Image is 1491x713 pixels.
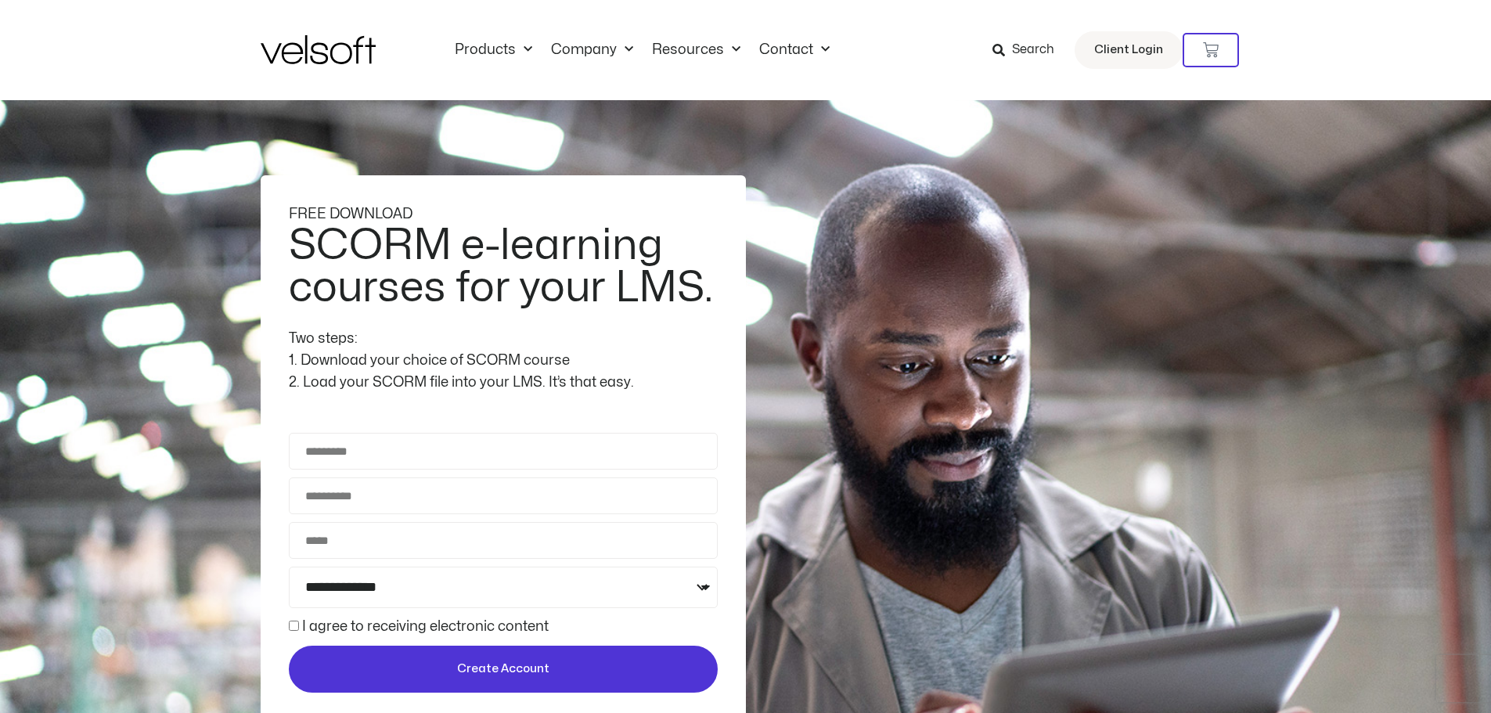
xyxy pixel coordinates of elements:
a: Client Login [1075,31,1183,69]
a: Search [992,37,1065,63]
span: Create Account [457,660,549,679]
span: Search [1012,40,1054,60]
nav: Menu [445,41,839,59]
div: Two steps: [289,328,718,350]
h2: SCORM e-learning courses for your LMS. [289,225,714,309]
img: Velsoft Training Materials [261,35,376,64]
div: FREE DOWNLOAD [289,203,718,225]
button: Create Account [289,646,718,693]
label: I agree to receiving electronic content [302,620,549,633]
span: Client Login [1094,40,1163,60]
a: CompanyMenu Toggle [542,41,643,59]
a: ProductsMenu Toggle [445,41,542,59]
a: ContactMenu Toggle [750,41,839,59]
a: ResourcesMenu Toggle [643,41,750,59]
div: 2. Load your SCORM file into your LMS. It’s that easy. [289,372,718,394]
div: 1. Download your choice of SCORM course [289,350,718,372]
